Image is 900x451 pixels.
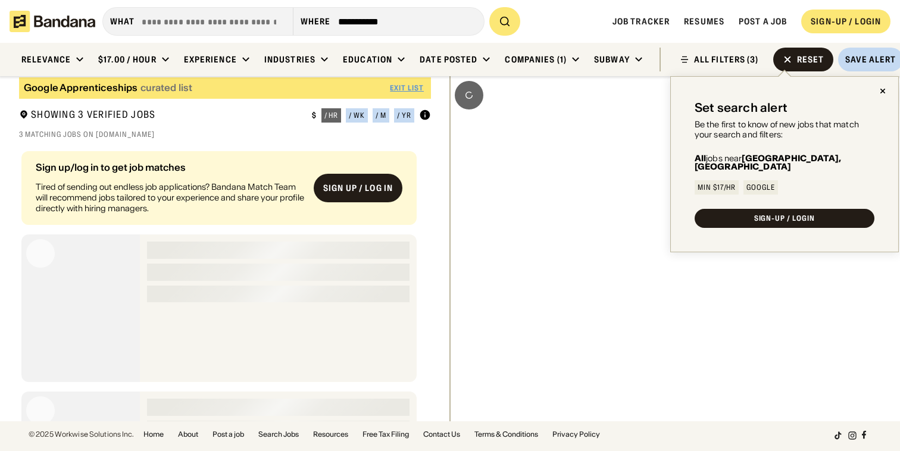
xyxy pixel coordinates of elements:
[695,120,874,140] div: Be the first to know of new jobs that match your search and filters:
[312,111,317,120] div: $
[390,84,424,92] div: Exit List
[349,112,365,119] div: / wk
[21,54,71,65] div: Relevance
[474,431,538,438] a: Terms & Conditions
[420,54,477,65] div: Date Posted
[98,54,157,65] div: $17.00 / hour
[695,153,706,164] b: All
[313,431,348,438] a: Resources
[698,184,736,191] div: Min $17/hr
[184,54,237,65] div: Experience
[754,215,815,222] div: SIGN-UP / LOGIN
[695,101,787,115] div: Set search alert
[376,112,386,119] div: / m
[323,183,393,193] div: Sign up / Log in
[178,431,198,438] a: About
[694,55,759,64] div: ALL FILTERS (3)
[397,112,411,119] div: / yr
[423,431,460,438] a: Contact Us
[746,184,775,191] div: Google
[258,431,299,438] a: Search Jobs
[362,431,409,438] a: Free Tax Filing
[24,82,138,93] div: Google Apprenticeships
[552,431,600,438] a: Privacy Policy
[212,431,244,438] a: Post a job
[19,108,302,123] div: Showing 3 Verified Jobs
[797,55,824,64] div: Reset
[301,16,331,27] div: Where
[845,54,896,65] div: Save Alert
[695,154,874,171] div: jobs near
[612,16,670,27] a: Job Tracker
[684,16,724,27] a: Resumes
[594,54,630,65] div: Subway
[10,11,95,32] img: Bandana logotype
[19,146,431,421] div: grid
[343,54,392,65] div: Education
[264,54,315,65] div: Industries
[29,431,134,438] div: © 2025 Workwise Solutions Inc.
[140,82,193,93] div: curated list
[36,181,304,214] div: Tired of sending out endless job applications? Bandana Match Team will recommend jobs tailored to...
[324,112,339,119] div: / hr
[36,162,304,181] div: Sign up/log in to get job matches
[505,54,567,65] div: Companies (1)
[695,153,841,172] b: [GEOGRAPHIC_DATA], [GEOGRAPHIC_DATA]
[143,431,164,438] a: Home
[19,130,431,139] div: 3 matching jobs on [DOMAIN_NAME]
[739,16,787,27] a: Post a job
[110,16,135,27] div: what
[811,16,881,27] div: SIGN-UP / LOGIN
